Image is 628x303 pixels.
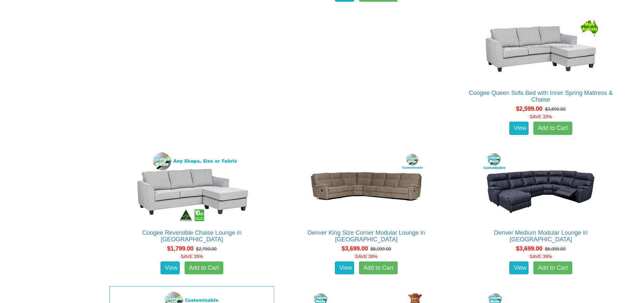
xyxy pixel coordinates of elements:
[185,261,223,275] a: Add to Cart
[494,229,587,243] a: Denver Medium Modular Lounge in [GEOGRAPHIC_DATA]
[181,254,203,259] font: SAVE 35%
[469,90,613,103] a: Coogee Queen Sofa Bed with Inner Spring Mattress & Chaise
[545,106,565,112] del: $3,899.00
[509,261,528,275] a: View
[342,245,368,252] span: $3,699.00
[545,246,565,252] del: $6,099.00
[196,246,217,252] del: $2,799.00
[308,229,425,243] a: Denver King Size Corner Modular Lounge in [GEOGRAPHIC_DATA]
[533,122,572,135] a: Add to Cart
[307,150,426,223] img: Denver King Size Corner Modular Lounge in Fabric
[481,150,600,223] img: Denver Medium Modular Lounge in Fabric
[142,229,241,243] a: Coogee Reversible Chaise Lounge in [GEOGRAPHIC_DATA]
[161,261,180,275] a: View
[167,245,194,252] span: $1,799.00
[355,254,377,259] font: SAVE 39%
[529,254,552,259] font: SAVE 39%
[371,246,391,252] del: $6,099.00
[529,114,552,119] font: SAVE 33%
[335,261,354,275] a: View
[481,11,600,83] img: Coogee Queen Sofa Bed with Inner Spring Mattress & Chaise
[516,245,542,252] span: $3,699.00
[533,261,572,275] a: Add to Cart
[359,261,398,275] a: Add to Cart
[133,150,251,223] img: Coogee Reversible Chaise Lounge in Fabric
[509,122,528,135] a: View
[516,106,542,112] span: $2,599.00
